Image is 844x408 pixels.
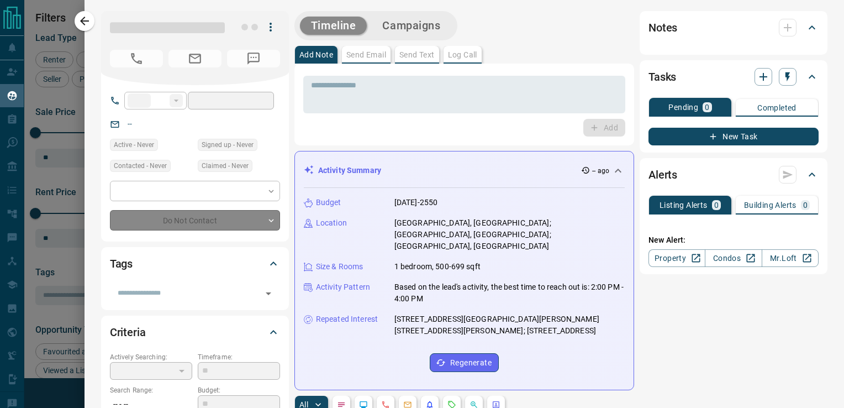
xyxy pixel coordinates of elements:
a: -- [128,119,132,128]
h2: Notes [648,19,677,36]
span: No Email [168,50,221,67]
p: Pending [668,103,698,111]
div: Alerts [648,161,819,188]
p: [STREET_ADDRESS][GEOGRAPHIC_DATA][PERSON_NAME][STREET_ADDRESS][PERSON_NAME]; [STREET_ADDRESS] [394,313,625,337]
p: 0 [705,103,709,111]
p: 0 [714,201,719,209]
h2: Alerts [648,166,677,184]
div: Activity Summary-- ago [304,160,625,181]
div: Tags [110,250,280,277]
p: Completed [757,104,796,112]
span: Signed up - Never [202,139,254,150]
p: Actively Searching: [110,352,192,362]
span: Contacted - Never [114,160,167,171]
h2: Tasks [648,68,676,86]
button: New Task [648,128,819,145]
p: Activity Pattern [316,281,370,293]
span: No Number [227,50,280,67]
h2: Criteria [110,323,146,341]
button: Timeline [300,17,367,35]
p: Add Note [299,51,333,59]
span: Claimed - Never [202,160,249,171]
p: Location [316,217,347,229]
a: Mr.Loft [762,249,819,267]
a: Property [648,249,705,267]
p: Listing Alerts [660,201,708,209]
p: Timeframe: [198,352,280,362]
p: Search Range: [110,385,192,395]
p: 1 bedroom, 500-699 sqft [394,261,481,273]
p: Based on the lead's activity, the best time to reach out is: 2:00 PM - 4:00 PM [394,281,625,305]
p: Repeated Interest [316,313,378,325]
p: Budget [316,197,341,208]
span: Active - Never [114,139,154,150]
h2: Tags [110,255,133,273]
button: Open [261,286,276,301]
p: New Alert: [648,234,819,246]
p: Building Alerts [744,201,796,209]
a: Condos [705,249,762,267]
p: Size & Rooms [316,261,363,273]
p: [DATE]-2550 [394,197,437,208]
div: Tasks [648,64,819,90]
button: Regenerate [430,353,499,372]
div: Do Not Contact [110,210,280,231]
div: Notes [648,14,819,41]
div: Criteria [110,319,280,346]
span: No Number [110,50,163,67]
p: [GEOGRAPHIC_DATA], [GEOGRAPHIC_DATA]; [GEOGRAPHIC_DATA], [GEOGRAPHIC_DATA]; [GEOGRAPHIC_DATA], [G... [394,217,625,252]
p: -- ago [592,166,609,176]
button: Campaigns [371,17,451,35]
p: Budget: [198,385,280,395]
p: Activity Summary [318,165,381,176]
p: 0 [803,201,808,209]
